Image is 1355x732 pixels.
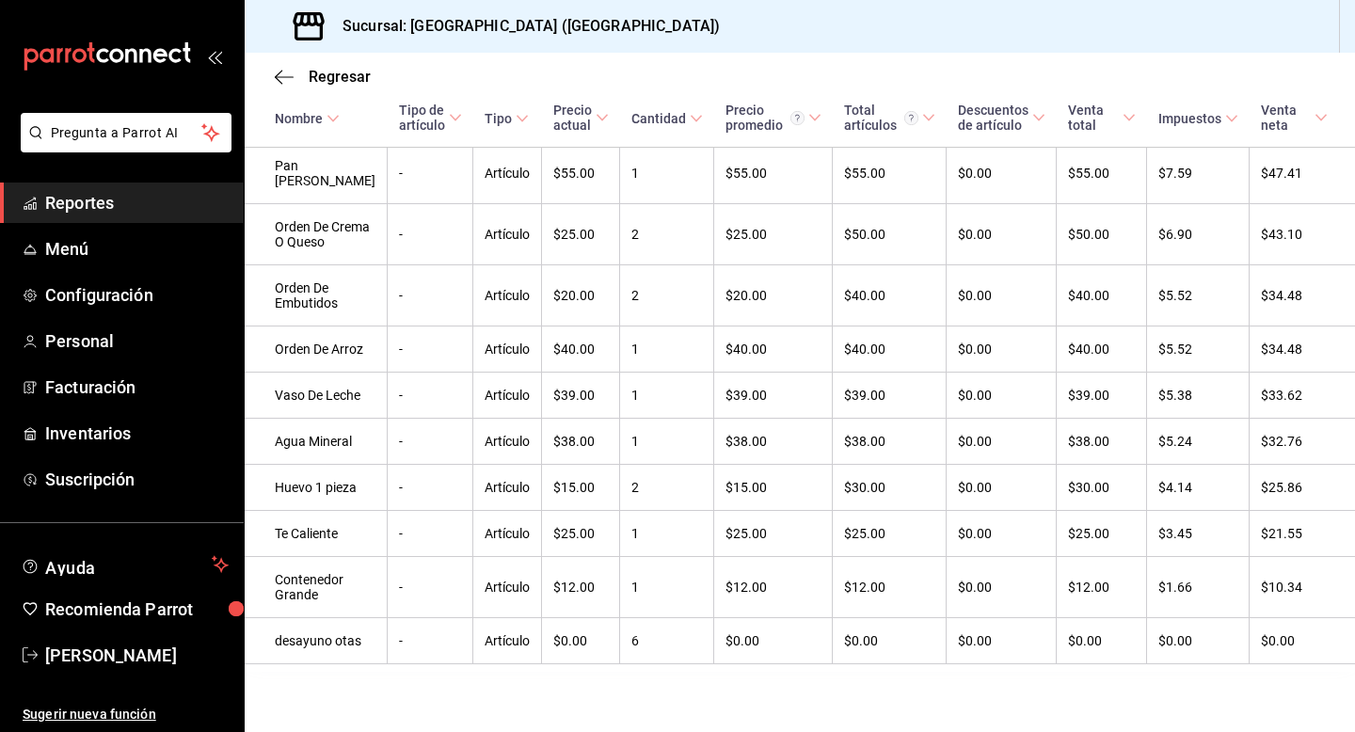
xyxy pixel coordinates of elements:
td: 1 [620,326,714,373]
td: $0.00 [1057,618,1147,664]
div: Cantidad [631,111,686,126]
span: Precio actual [553,103,609,133]
td: $12.00 [1057,557,1147,618]
span: Impuestos [1158,111,1238,126]
td: $0.00 [542,618,620,664]
td: Artículo [473,204,542,265]
td: Orden De Arroz [245,326,388,373]
td: - [388,204,473,265]
td: $0.00 [947,265,1057,326]
td: 1 [620,511,714,557]
div: Venta neta [1261,103,1312,133]
div: Precio actual [553,103,592,133]
td: Te Caliente [245,511,388,557]
span: Facturación [45,374,229,400]
div: Precio promedio [725,103,805,133]
td: $5.24 [1147,419,1250,465]
td: $0.00 [714,618,833,664]
td: Orden De Embutidos [245,265,388,326]
td: $40.00 [833,326,947,373]
td: $39.00 [1057,373,1147,419]
td: Artículo [473,143,542,204]
td: Contenedor Grande [245,557,388,618]
span: Ayuda [45,553,204,576]
span: Personal [45,328,229,354]
td: - [388,557,473,618]
span: Sugerir nueva función [23,705,229,724]
td: $12.00 [714,557,833,618]
td: - [388,143,473,204]
span: Venta total [1068,103,1136,133]
td: 1 [620,143,714,204]
td: $38.00 [833,419,947,465]
td: Huevo 1 pieza [245,465,388,511]
td: $0.00 [1147,618,1250,664]
td: 2 [620,204,714,265]
td: $15.00 [714,465,833,511]
div: Tipo [485,111,512,126]
td: $0.00 [947,557,1057,618]
button: Pregunta a Parrot AI [21,113,231,152]
button: Regresar [275,68,371,86]
td: 6 [620,618,714,664]
td: $0.00 [947,373,1057,419]
td: $0.00 [947,419,1057,465]
td: $38.00 [1057,419,1147,465]
td: Artículo [473,557,542,618]
td: $5.52 [1147,265,1250,326]
div: Tipo de artículo [399,103,445,133]
td: - [388,511,473,557]
td: 1 [620,373,714,419]
td: $55.00 [542,143,620,204]
span: Tipo de artículo [399,103,462,133]
td: $39.00 [542,373,620,419]
td: $55.00 [833,143,947,204]
td: Artículo [473,419,542,465]
td: $38.00 [714,419,833,465]
td: $40.00 [1057,265,1147,326]
td: $6.90 [1147,204,1250,265]
td: 2 [620,465,714,511]
td: Artículo [473,511,542,557]
span: Regresar [309,68,371,86]
td: $20.00 [542,265,620,326]
td: $20.00 [714,265,833,326]
h3: Sucursal: [GEOGRAPHIC_DATA] ([GEOGRAPHIC_DATA]) [327,15,720,38]
td: $25.00 [542,511,620,557]
td: Artículo [473,326,542,373]
td: 2 [620,265,714,326]
td: $3.45 [1147,511,1250,557]
td: Artículo [473,265,542,326]
td: $30.00 [833,465,947,511]
td: Orden De Crema O Queso [245,204,388,265]
td: Artículo [473,465,542,511]
span: Suscripción [45,467,229,492]
td: $25.00 [714,511,833,557]
span: Configuración [45,282,229,308]
td: $40.00 [1057,326,1147,373]
td: $38.00 [542,419,620,465]
td: $50.00 [1057,204,1147,265]
div: Descuentos de artículo [958,103,1028,133]
span: Inventarios [45,421,229,446]
td: $0.00 [947,326,1057,373]
td: - [388,373,473,419]
td: $25.00 [1057,511,1147,557]
td: $12.00 [833,557,947,618]
td: - [388,419,473,465]
a: Pregunta a Parrot AI [13,136,231,156]
span: Pregunta a Parrot AI [51,123,202,143]
svg: El total artículos considera cambios de precios en los artículos así como costos adicionales por ... [904,111,918,125]
td: $7.59 [1147,143,1250,204]
td: $50.00 [833,204,947,265]
svg: Precio promedio = Total artículos / cantidad [790,111,805,125]
td: $30.00 [1057,465,1147,511]
td: $4.14 [1147,465,1250,511]
span: Total artículos [844,103,935,133]
span: Precio promedio [725,103,821,133]
td: $5.38 [1147,373,1250,419]
td: $0.00 [947,618,1057,664]
div: Nombre [275,111,323,126]
td: $0.00 [947,143,1057,204]
td: - [388,265,473,326]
